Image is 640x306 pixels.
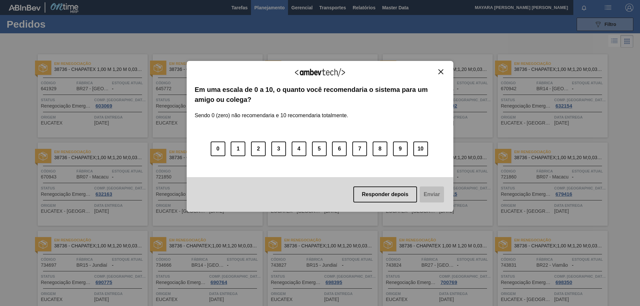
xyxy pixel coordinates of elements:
[332,142,347,156] button: 6
[251,142,266,156] button: 2
[231,142,245,156] button: 1
[292,142,306,156] button: 4
[211,142,225,156] button: 0
[295,68,345,77] img: Logo Ambevtech
[352,142,367,156] button: 7
[438,69,443,74] img: Close
[271,142,286,156] button: 3
[195,105,348,119] label: Sendo 0 (zero) não recomendaria e 10 recomendaria totalmente.
[195,85,445,105] label: Em uma escala de 0 a 10, o quanto você recomendaria o sistema para um amigo ou colega?
[436,69,445,75] button: Close
[353,186,417,202] button: Responder depois
[413,142,428,156] button: 10
[393,142,408,156] button: 9
[312,142,327,156] button: 5
[373,142,387,156] button: 8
